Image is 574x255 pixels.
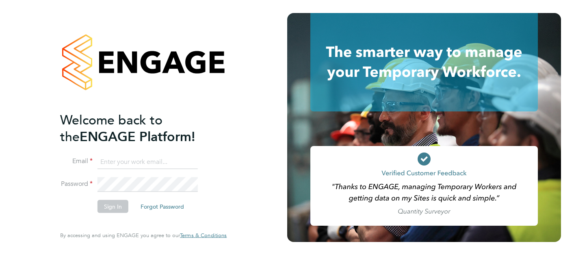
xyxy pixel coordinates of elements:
button: Sign In [97,200,128,213]
a: Terms & Conditions [180,232,227,239]
button: Forgot Password [134,200,191,213]
label: Email [60,157,93,166]
span: Terms & Conditions [180,232,227,239]
span: Welcome back to the [60,112,162,144]
input: Enter your work email... [97,155,198,169]
h2: ENGAGE Platform! [60,111,219,145]
label: Password [60,180,93,188]
span: By accessing and using ENGAGE you agree to our [60,232,227,239]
